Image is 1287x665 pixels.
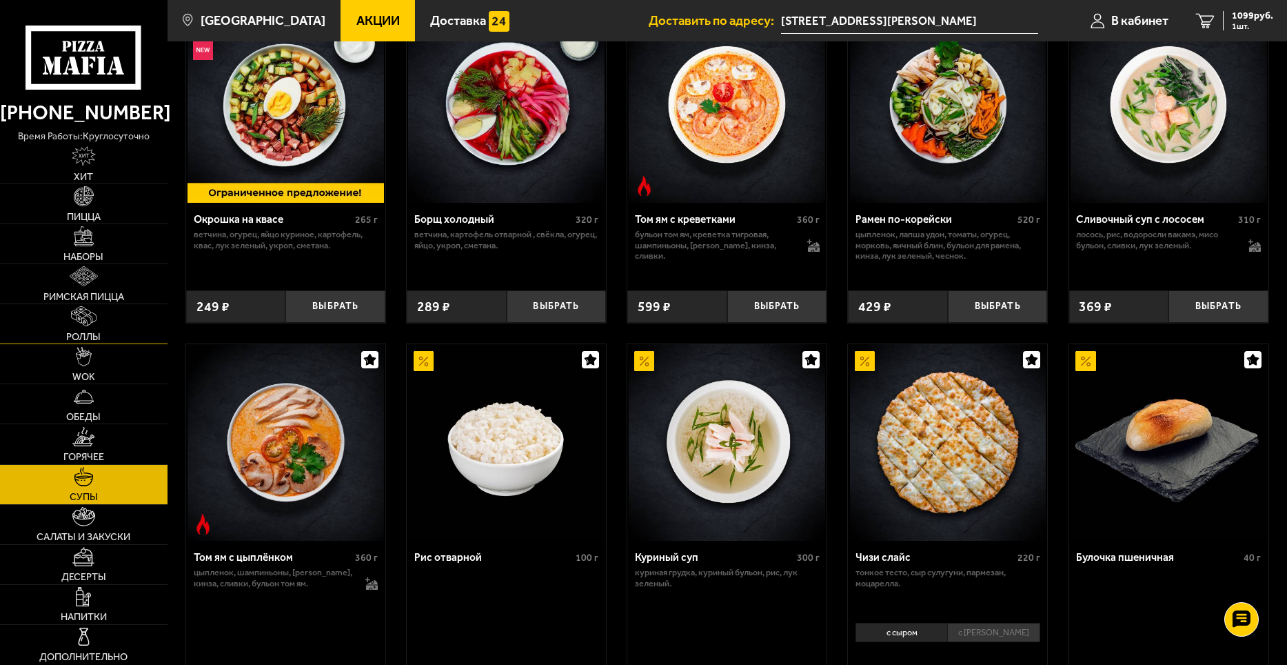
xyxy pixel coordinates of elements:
a: Острое блюдоТом ям с цыплёнком [186,344,385,541]
img: Куриный суп [629,344,825,541]
a: Острое блюдоТом ям с креветками [627,6,827,203]
a: АкционныйРис отварной [407,344,606,541]
span: 300 г [797,552,820,564]
div: Рис отварной [414,551,573,564]
img: Острое блюдо [193,514,213,534]
img: Новинка [193,40,213,60]
div: Том ям с креветками [635,213,793,226]
span: 249 ₽ [196,300,230,313]
img: Акционный [1075,351,1095,371]
span: Салаты и закуски [37,532,130,542]
span: Акции [356,14,400,28]
span: Наборы [63,252,103,261]
span: 289 ₽ [417,300,450,313]
p: тонкое тесто, сыр сулугуни, пармезан, моцарелла. [855,567,1040,588]
div: Чизи слайс [855,551,1014,564]
span: 360 г [797,214,820,226]
span: Дополнительно [39,652,128,662]
span: 310 г [1238,214,1261,226]
img: Борщ холодный [408,6,605,203]
a: Сливочный суп с лососем [1069,6,1268,203]
img: Том ям с креветками [629,6,825,203]
span: 520 г [1017,214,1040,226]
img: Сливочный суп с лососем [1071,6,1267,203]
img: Акционный [634,351,654,371]
img: Акционный [414,351,434,371]
img: Острое блюдо [634,176,654,196]
button: Выбрать [507,290,607,324]
img: Рис отварной [408,344,605,541]
span: 1 шт. [1232,22,1273,30]
span: Десерты [61,572,106,582]
span: 429 ₽ [858,300,891,313]
span: 1099 руб. [1232,11,1273,21]
span: 40 г [1244,552,1261,564]
div: Борщ холодный [414,213,573,226]
span: Хит [74,172,93,181]
div: 0 [848,618,1047,656]
input: Ваш адрес доставки [781,8,1038,34]
div: Окрошка на квасе [194,213,352,226]
a: АкционныйБулочка пшеничная [1069,344,1268,541]
img: Рамен по-корейски [850,6,1046,203]
span: Римская пицца [43,292,124,301]
a: АкционныйЧизи слайс [848,344,1047,541]
span: Доставка [430,14,486,28]
span: 369 ₽ [1079,300,1112,313]
span: 265 г [355,214,378,226]
div: Сливочный суп с лососем [1076,213,1235,226]
img: 15daf4d41897b9f0e9f617042186c801.svg [489,11,509,31]
a: АкционныйНовинкаОкрошка на квасе [186,6,385,203]
p: цыпленок, лапша удон, томаты, огурец, морковь, яичный блин, бульон для рамена, кинза, лук зеленый... [855,229,1040,261]
span: 360 г [355,552,378,564]
span: WOK [72,372,95,381]
a: АкционныйКуриный суп [627,344,827,541]
span: Доставить по адресу: [649,14,781,28]
span: Обеды [66,412,101,421]
div: Куриный суп [635,551,793,564]
span: 220 г [1017,552,1040,564]
li: с сыром [855,623,947,642]
button: Выбрать [727,290,827,324]
span: 100 г [576,552,598,564]
p: ветчина, картофель отварной , свёкла, огурец, яйцо, укроп, сметана. [414,229,599,250]
span: Супы [70,492,98,502]
div: Рамен по-корейски [855,213,1014,226]
img: Том ям с цыплёнком [188,344,384,541]
img: Окрошка на квасе [188,6,384,203]
button: Выбрать [1168,290,1268,324]
img: Булочка пшеничная [1071,344,1267,541]
p: бульон том ям, креветка тигровая, шампиньоны, [PERSON_NAME], кинза, сливки. [635,229,793,261]
a: Рамен по-корейски [848,6,1047,203]
li: с [PERSON_NAME] [947,623,1040,642]
button: Выбрать [948,290,1048,324]
span: В кабинет [1111,14,1168,28]
div: Булочка пшеничная [1076,551,1240,564]
a: Борщ холодный [407,6,606,203]
button: Выбрать [285,290,385,324]
span: Пицца [67,212,101,221]
span: 320 г [576,214,598,226]
p: лосось, рис, водоросли вакамэ, мисо бульон, сливки, лук зеленый. [1076,229,1235,250]
div: Том ям с цыплёнком [194,551,352,564]
p: ветчина, огурец, яйцо куриное, картофель, квас, лук зеленый, укроп, сметана. [194,229,378,250]
span: 599 ₽ [638,300,671,313]
span: Горячее [63,452,104,461]
span: Роллы [66,332,101,341]
img: Акционный [855,351,875,371]
p: куриная грудка, куриный бульон, рис, лук зеленый. [635,567,820,588]
span: [GEOGRAPHIC_DATA] [201,14,325,28]
span: Напитки [61,612,107,622]
img: Чизи слайс [850,344,1046,541]
p: цыпленок, шампиньоны, [PERSON_NAME], кинза, сливки, бульон том ям. [194,567,352,588]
